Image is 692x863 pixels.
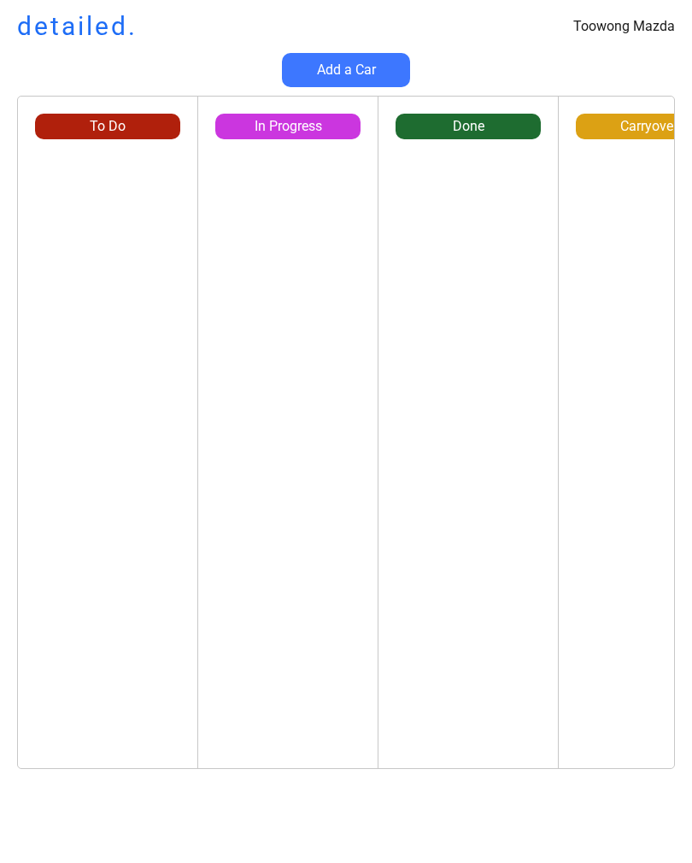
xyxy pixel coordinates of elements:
[282,53,410,87] button: Add a Car
[17,9,138,44] h1: detailed.
[396,117,541,136] div: Done
[573,17,675,36] div: Toowong Mazda
[35,117,180,136] div: To Do
[215,117,361,136] div: In Progress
